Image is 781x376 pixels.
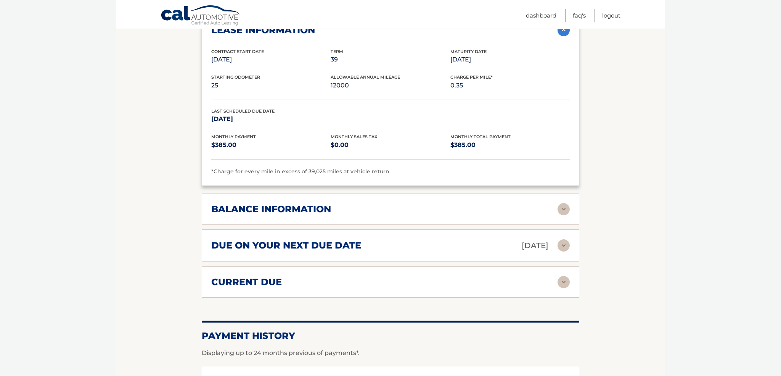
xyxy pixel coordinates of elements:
[558,276,570,288] img: accordion-rest.svg
[558,203,570,215] img: accordion-rest.svg
[573,9,586,22] a: FAQ's
[202,330,579,342] h2: Payment History
[558,24,570,36] img: accordion-active.svg
[331,80,450,91] p: 12000
[211,74,260,80] span: Starting Odometer
[450,74,493,80] span: Charge Per Mile*
[450,49,487,54] span: Maturity Date
[331,134,378,139] span: Monthly Sales Tax
[558,239,570,252] img: accordion-rest.svg
[211,276,282,288] h2: current due
[450,134,511,139] span: Monthly Total Payment
[450,80,570,91] p: 0.35
[202,349,579,358] p: Displaying up to 24 months previous of payments*.
[331,140,450,150] p: $0.00
[211,114,331,124] p: [DATE]
[331,74,400,80] span: Allowable Annual Mileage
[161,5,241,27] a: Cal Automotive
[526,9,556,22] a: Dashboard
[211,54,331,65] p: [DATE]
[331,54,450,65] p: 39
[211,80,331,91] p: 25
[331,49,343,54] span: Term
[522,239,548,252] p: [DATE]
[211,134,256,139] span: Monthly Payment
[211,240,361,251] h2: due on your next due date
[450,140,570,150] p: $385.00
[211,203,331,215] h2: balance information
[211,108,275,114] span: Last Scheduled Due Date
[450,54,570,65] p: [DATE]
[211,24,315,36] h2: lease information
[211,49,264,54] span: Contract Start Date
[211,140,331,150] p: $385.00
[211,168,389,175] span: *Charge for every mile in excess of 39,025 miles at vehicle return
[602,9,620,22] a: Logout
